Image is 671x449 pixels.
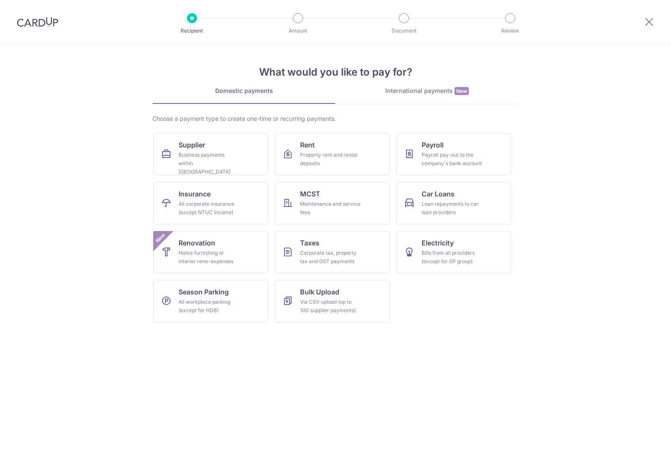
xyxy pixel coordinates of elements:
[275,133,390,175] a: RentProperty rent and rental deposits
[179,200,239,217] div: All corporate insurance (except NTUC Income)
[300,200,361,217] div: Maintenance and service fees
[422,238,454,248] span: Electricity
[300,249,361,266] div: Corporate tax, property tax and GST payments
[152,65,519,80] h4: What would you like to pay for?
[422,151,482,168] div: Payroll pay-out to the company's bank account
[275,231,390,273] a: TaxesCorporate tax, property tax and GST payments
[422,140,444,150] span: Payroll
[153,231,268,273] a: RenovationHome furnishing or interior reno-expensesNew
[396,133,511,175] a: PayrollPayroll pay-out to the company's bank account
[422,189,455,199] span: Car Loans
[17,17,58,27] img: CardUp
[396,231,511,273] a: ElectricityBills from all providers (except for SP group)
[300,287,339,297] span: Bulk Upload
[300,189,320,199] span: MCST
[153,280,268,322] a: Season ParkingAll workplace parking (except for HDB)
[152,87,335,95] div: Domestic payments
[267,27,329,35] p: Amount
[179,189,211,199] span: Insurance
[275,182,390,224] a: MCSTMaintenance and service fees
[300,298,361,315] div: Via CSV upload (up to 100 supplier payments)
[422,200,482,217] div: Loan repayments to car loan providers
[179,298,239,315] div: All workplace parking (except for HDB)
[152,114,519,123] div: Choose a payment type to create one-time or recurring payments.
[179,140,205,150] span: Supplier
[422,249,482,266] div: Bills from all providers (except for SP group)
[179,238,215,248] span: Renovation
[455,87,469,95] span: New
[300,140,315,150] span: Rent
[153,182,268,224] a: InsuranceAll corporate insurance (except NTUC Income)
[275,280,390,322] a: Bulk UploadVia CSV upload (up to 100 supplier payments)
[396,182,511,224] a: Car LoansLoan repayments to car loan providers
[153,133,268,175] a: SupplierBusiness payments within [GEOGRAPHIC_DATA]
[300,238,319,248] span: Taxes
[300,151,361,168] div: Property rent and rental deposits
[179,287,229,297] span: Season Parking
[335,87,519,95] div: International payments
[154,231,168,245] span: New
[479,27,541,35] p: Review
[179,249,239,266] div: Home furnishing or interior reno-expenses
[179,151,239,176] div: Business payments within [GEOGRAPHIC_DATA]
[373,27,435,35] p: Document
[161,27,223,35] p: Recipient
